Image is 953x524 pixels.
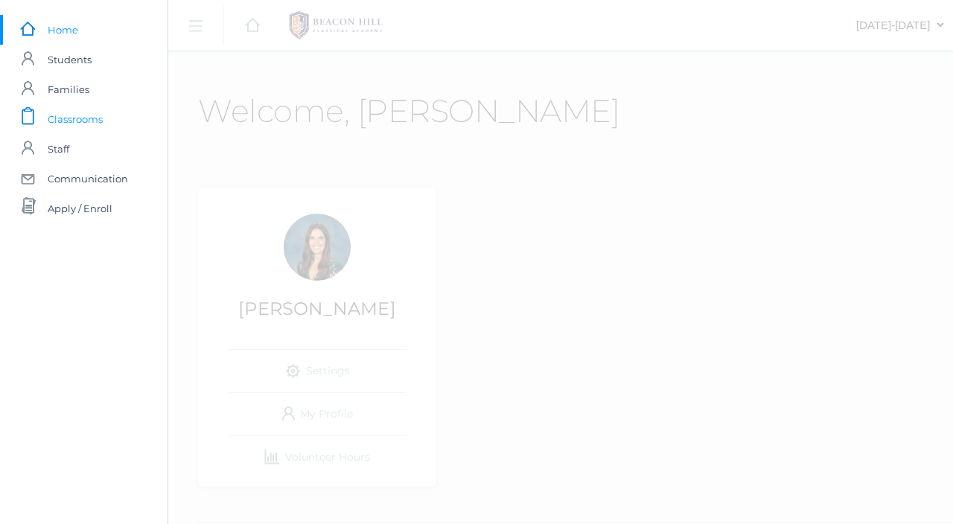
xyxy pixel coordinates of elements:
span: Home [48,15,78,45]
span: Communication [48,164,128,194]
span: Students [48,45,92,74]
span: Apply / Enroll [48,194,112,223]
span: Families [48,74,89,104]
span: Staff [48,134,69,164]
span: Classrooms [48,104,103,134]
